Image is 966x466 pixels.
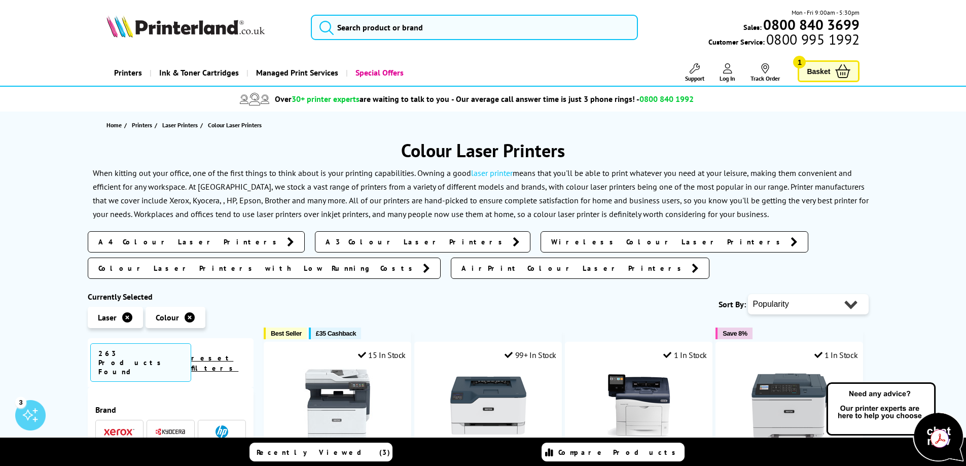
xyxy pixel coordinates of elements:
[206,425,237,438] a: HP
[249,443,392,461] a: Recently Viewed (3)
[450,436,526,446] a: Xerox C230
[558,448,681,457] span: Compare Products
[155,428,186,436] img: Kyocera
[346,60,411,86] a: Special Offers
[208,121,262,129] span: Colour Laser Printers
[762,20,860,29] a: 0800 840 3699
[257,448,390,457] span: Recently Viewed (3)
[685,75,704,82] span: Support
[708,34,860,47] span: Customer Service:
[156,312,179,322] span: Colour
[300,436,376,446] a: Xerox C325
[358,350,406,360] div: 15 In Stock
[309,328,361,339] button: £35 Cashback
[246,60,346,86] a: Managed Print Services
[792,8,860,17] span: Mon - Fri 9:00am - 5:30pm
[541,231,808,253] a: Wireless Colour Laser Printers
[752,436,828,446] a: Xerox C310
[663,350,707,360] div: 1 In Stock
[191,353,238,373] a: reset filters
[752,368,828,444] img: Xerox C310
[743,22,762,32] span: Sales:
[719,299,746,309] span: Sort By:
[763,15,860,34] b: 0800 840 3699
[315,231,530,253] a: A3 Colour Laser Printers
[720,75,735,82] span: Log In
[93,182,865,205] p: At [GEOGRAPHIC_DATA], we stock a vast range of printers from a variety of different models and br...
[601,368,677,444] img: Xerox VersaLink C400DN
[88,231,305,253] a: A4 Colour Laser Printers
[292,94,360,104] span: 30+ printer experts
[685,63,704,82] a: Support
[88,138,879,162] h1: Colour Laser Printers
[316,330,356,337] span: £35 Cashback
[106,15,265,38] img: Printerland Logo
[106,120,124,130] a: Home
[451,258,709,279] a: AirPrint Colour Laser Printers
[814,350,858,360] div: 1 In Stock
[551,237,785,247] span: Wireless Colour Laser Printers
[93,168,852,192] p: When kitting out your office, one of the first things to think about is your printing capabilitie...
[723,330,747,337] span: Save 8%
[132,120,155,130] a: Printers
[765,34,860,44] span: 0800 995 1992
[159,60,239,86] span: Ink & Toner Cartridges
[98,263,418,273] span: Colour Laser Printers with Low Running Costs
[798,60,860,82] a: Basket 1
[824,381,966,464] img: Open Live Chat window
[450,368,526,444] img: Xerox C230
[451,94,694,104] span: - Our average call answer time is just 3 phone rings! -
[106,60,150,86] a: Printers
[275,94,449,104] span: Over are waiting to talk to you
[461,263,687,273] span: AirPrint Colour Laser Printers
[505,350,556,360] div: 99+ In Stock
[715,328,752,339] button: Save 8%
[720,63,735,82] a: Log In
[88,292,254,302] div: Currently Selected
[90,343,192,382] span: 263 Products Found
[601,436,677,446] a: Xerox VersaLink C400DN
[326,237,508,247] span: A3 Colour Laser Printers
[216,425,228,438] img: HP
[639,94,694,104] span: 0800 840 1992
[311,15,638,40] input: Search product or brand
[807,64,830,78] span: Basket
[750,63,780,82] a: Track Order
[98,312,117,322] span: Laser
[93,195,869,219] p: All of our printers are hand-picked to ensure complete satisfaction for home and business users, ...
[542,443,685,461] a: Compare Products
[793,56,806,68] span: 1
[15,397,26,408] div: 3
[162,120,198,130] span: Laser Printers
[95,405,246,415] div: Brand
[271,330,302,337] span: Best Seller
[104,428,134,436] img: Xerox
[155,425,186,438] a: Kyocera
[300,368,376,444] img: Xerox C325
[264,328,307,339] button: Best Seller
[132,120,152,130] span: Printers
[150,60,246,86] a: Ink & Toner Cartridges
[162,120,200,130] a: Laser Printers
[471,168,513,178] a: laser printer
[104,425,134,438] a: Xerox
[106,15,299,40] a: Printerland Logo
[98,237,282,247] span: A4 Colour Laser Printers
[88,258,441,279] a: Colour Laser Printers with Low Running Costs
